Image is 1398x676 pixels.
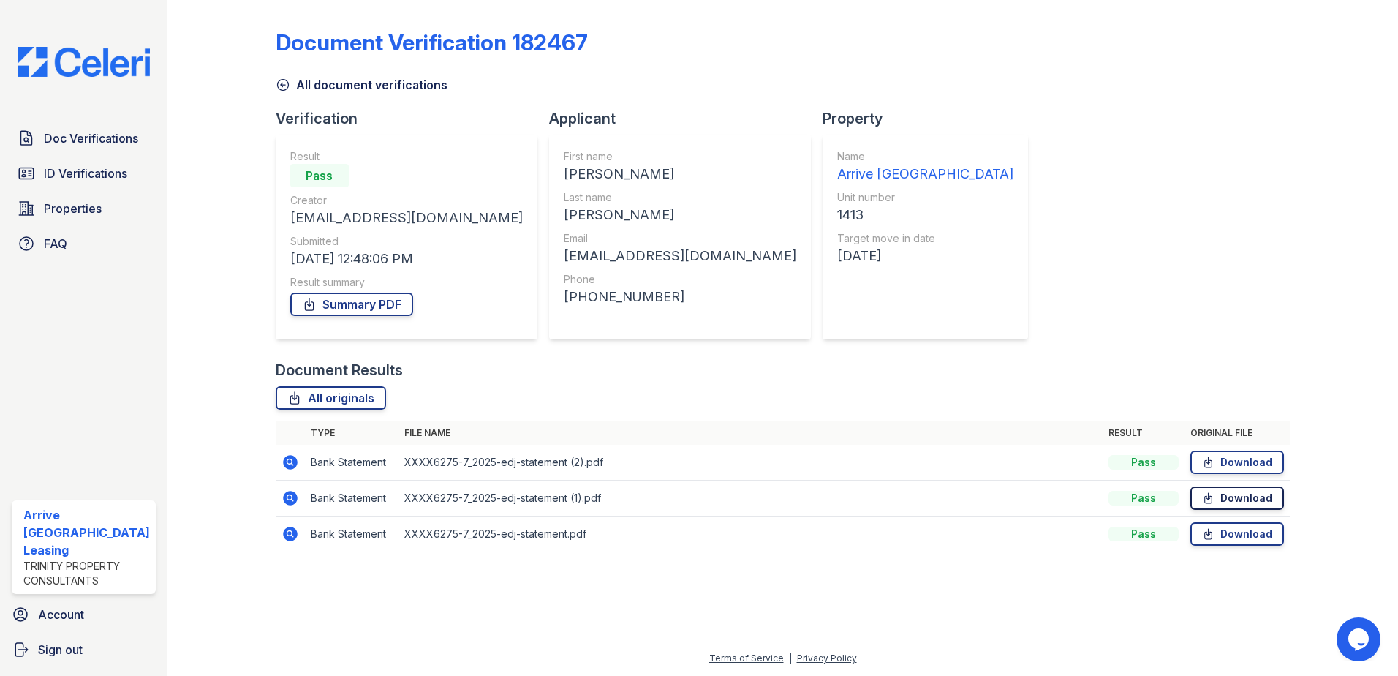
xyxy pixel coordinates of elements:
[276,360,403,380] div: Document Results
[23,506,150,559] div: Arrive [GEOGRAPHIC_DATA] Leasing
[1337,617,1383,661] iframe: chat widget
[44,200,102,217] span: Properties
[398,481,1103,517] td: XXXX6275-7_2025-edj-statement (1).pdf
[12,229,156,258] a: FAQ
[709,653,784,664] a: Terms of Service
[305,517,398,552] td: Bank Statement
[44,235,67,252] span: FAQ
[564,272,796,287] div: Phone
[276,108,549,129] div: Verification
[564,149,796,164] div: First name
[12,124,156,153] a: Doc Verifications
[837,190,1013,205] div: Unit number
[6,635,162,664] a: Sign out
[837,231,1013,246] div: Target move in date
[1190,522,1284,546] a: Download
[44,165,127,182] span: ID Verifications
[1108,491,1179,506] div: Pass
[564,287,796,307] div: [PHONE_NUMBER]
[305,421,398,445] th: Type
[290,249,523,269] div: [DATE] 12:48:06 PM
[837,246,1013,266] div: [DATE]
[564,164,796,184] div: [PERSON_NAME]
[276,29,588,56] div: Document Verification 182467
[797,653,857,664] a: Privacy Policy
[1103,421,1184,445] th: Result
[44,129,138,147] span: Doc Verifications
[290,234,523,249] div: Submitted
[290,275,523,290] div: Result summary
[290,149,523,164] div: Result
[6,47,162,77] img: CE_Logo_Blue-a8612792a0a2168367f1c8372b55b34899dd931a85d93a1a3d3e32e68fde9ad4.png
[823,108,1040,129] div: Property
[290,193,523,208] div: Creator
[789,653,792,664] div: |
[837,149,1013,184] a: Name Arrive [GEOGRAPHIC_DATA]
[305,445,398,481] td: Bank Statement
[1108,455,1179,470] div: Pass
[12,159,156,188] a: ID Verifications
[564,205,796,225] div: [PERSON_NAME]
[276,76,447,94] a: All document verifications
[837,164,1013,184] div: Arrive [GEOGRAPHIC_DATA]
[1184,421,1290,445] th: Original file
[290,293,413,316] a: Summary PDF
[837,205,1013,225] div: 1413
[564,246,796,266] div: [EMAIL_ADDRESS][DOMAIN_NAME]
[38,641,83,658] span: Sign out
[1190,451,1284,474] a: Download
[837,149,1013,164] div: Name
[1108,527,1179,541] div: Pass
[398,445,1103,481] td: XXXX6275-7_2025-edj-statement (2).pdf
[564,190,796,205] div: Last name
[398,517,1103,552] td: XXXX6275-7_2025-edj-statement.pdf
[549,108,823,129] div: Applicant
[38,606,84,623] span: Account
[290,208,523,228] div: [EMAIL_ADDRESS][DOMAIN_NAME]
[6,600,162,629] a: Account
[12,194,156,223] a: Properties
[1190,487,1284,510] a: Download
[305,481,398,517] td: Bank Statement
[23,559,150,588] div: Trinity Property Consultants
[290,164,349,187] div: Pass
[276,386,386,410] a: All originals
[564,231,796,246] div: Email
[398,421,1103,445] th: File name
